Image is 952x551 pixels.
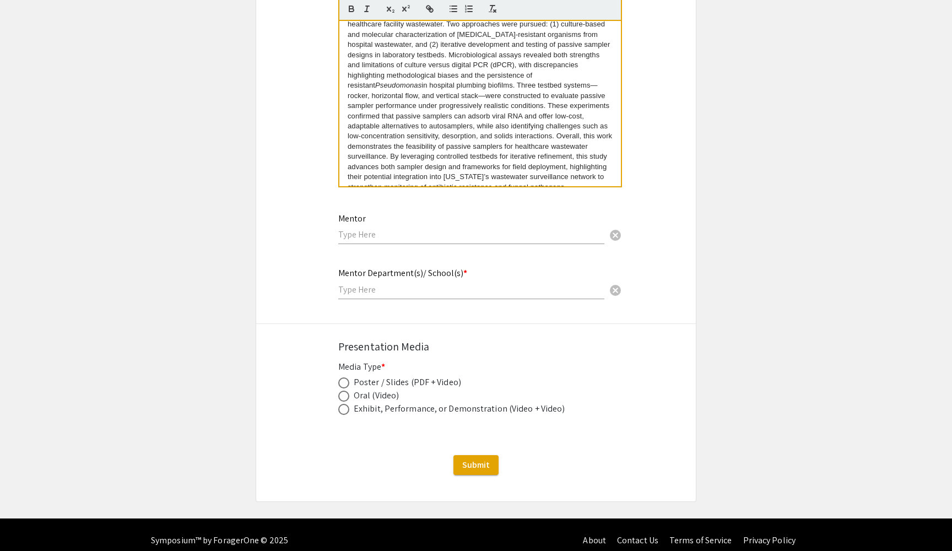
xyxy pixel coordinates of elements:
span: Submit [462,459,490,471]
span: cancel [609,284,622,297]
mat-label: Mentor Department(s)/ School(s) [338,267,467,279]
input: Type Here [338,284,604,295]
a: Terms of Service [669,534,732,546]
a: Contact Us [617,534,658,546]
div: Oral (Video) [354,389,399,402]
em: Pseudomonas [375,81,421,89]
mat-label: Media Type [338,361,385,372]
mat-label: Mentor [338,213,366,224]
button: Clear [604,224,626,246]
a: About [583,534,606,546]
div: Presentation Media [338,338,614,355]
button: Submit [453,455,499,475]
iframe: Chat [8,501,47,543]
div: Exhibit, Performance, or Demonstration (Video + Video) [354,402,565,415]
a: Privacy Policy [743,534,796,546]
button: Clear [604,279,626,301]
span: cancel [609,229,622,242]
div: Poster / Slides (PDF + Video) [354,376,461,389]
input: Type Here [338,229,604,240]
span: in hospital plumbing biofilms. Three testbed systems—rocker, horizontal flow, and vertical stack—... [348,81,614,191]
